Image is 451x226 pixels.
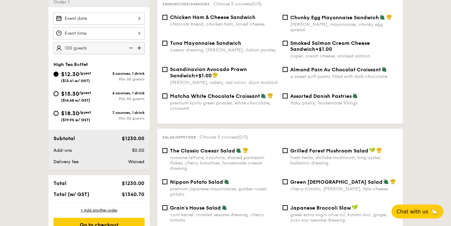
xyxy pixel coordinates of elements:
[170,21,278,27] div: charcoal bread, chicken ham, sliced cheese
[290,22,398,33] div: [PERSON_NAME], mayonnaise, chunky egg spread
[99,97,145,101] div: Min 30 guests
[213,1,262,7] span: Choose 5 courses
[170,155,278,171] div: romaine lettuce, croutons, shaved parmesan flakes, cherry tomatoes, housemade caesar dressing
[61,79,90,83] span: ($13.41 w/ GST)
[170,80,278,85] div: [PERSON_NAME], celery, red onion, dijon mustard
[237,134,248,140] span: (0/5)
[352,205,358,210] img: icon-vegan.f8ff3823.svg
[283,148,288,153] input: Grilled Forest Mushroom Saladfresh herbs, shiitake mushroom, king oyster, balsamic dressing
[122,180,144,186] span: $1230.00
[162,41,167,46] input: Tuna Mayonnaise Sandwichcaesar dressing, [PERSON_NAME], italian parsley
[53,191,89,197] span: Total (w/ GST)
[290,186,398,192] div: cherry tomato, [PERSON_NAME], feta cheese
[290,40,370,52] span: Smoked Salmon Cream Cheese Sandwich
[290,93,352,99] span: Assorted Danish Pastries
[162,93,167,98] input: Matcha White Chocolate Croissantpremium kyoto green powder, white chocolate, croissant
[99,71,145,76] div: 5 courses, 1 drink
[224,179,229,184] img: icon-vegetarian.fe4039eb.svg
[135,42,145,54] img: icon-add.58712e84.svg
[379,14,385,20] img: icon-vegetarian.fe4039eb.svg
[290,179,383,185] span: Green [DEMOGRAPHIC_DATA] Salad
[53,91,59,96] input: $15.30/guest($16.68 w/ GST)6 courses, 1 drinkMin 30 guests
[170,47,278,53] div: caesar dressing, [PERSON_NAME], italian parsley
[170,148,235,154] span: The Classic Caesar Salad
[61,98,90,103] span: ($16.68 w/ GST)
[283,179,288,184] input: Green [DEMOGRAPHIC_DATA] Saladcherry tomato, [PERSON_NAME], feta cheese
[431,208,438,215] span: 🦙
[53,148,72,153] span: Add-ons
[352,93,358,98] img: icon-vegetarian.fe4039eb.svg
[283,93,288,98] input: Assorted Danish Pastriesflaky pastry, housemade fillings
[162,205,167,210] input: Grain's House Saladcorn kernel, roasted sesame dressing, cherry tomato
[243,147,248,153] img: icon-chef-hat.a58ddaea.svg
[290,205,351,211] span: Japanese Broccoli Slaw
[170,40,241,46] span: Tuna Mayonnaise Sandwich
[162,67,167,72] input: Scandinavian Avocado Prawn Sandwich+$1.00[PERSON_NAME], celery, red onion, dijon mustard
[99,77,145,81] div: Min 30 guests
[170,100,278,111] div: premium kyoto green powder, white chocolate, croissant
[251,1,262,7] span: (0/5)
[126,42,135,54] img: icon-reduce.1d2dbef1.svg
[315,46,332,52] span: +$1.00
[170,205,221,211] span: Grain's House Salad
[390,179,396,184] img: icon-chef-hat.a58ddaea.svg
[53,12,145,25] input: Event date
[53,159,78,164] span: Delivery fee
[162,15,167,20] input: Chicken Ham & Cheese Sandwichcharcoal bread, chicken ham, sliced cheese
[260,93,266,98] img: icon-vegetarian.fe4039eb.svg
[283,67,288,72] input: Almond Pain Au Chocolat Croissanta sweet puff pastry filled with dark chocolate
[170,93,260,99] span: Matcha White Chocolate Croissant
[53,62,88,67] span: High Tea Buffet
[170,186,278,197] div: premium japanese mayonnaise, golden russet potato
[290,155,398,166] div: fresh herbs, shiitake mushroom, king oyster, balsamic dressing
[99,110,145,115] div: 7 courses, 1 drink
[122,135,144,141] span: $1230.00
[170,212,278,223] div: corn kernel, roasted sesame dressing, cherry tomato
[79,110,91,115] span: /guest
[369,147,375,153] img: icon-vegan.f8ff3823.svg
[79,71,91,75] span: /guest
[383,179,389,184] img: icon-vegetarian.fe4039eb.svg
[79,91,91,95] span: /guest
[170,179,223,185] span: Nippon Potato Salad
[381,66,387,72] img: icon-vegetarian.fe4039eb.svg
[162,2,210,6] span: Sandwiches/Danishes
[283,41,288,46] input: Smoked Salmon Cream Cheese Sandwich+$1.00caper, cream cheese, smoked salmon
[61,118,90,122] span: ($19.95 w/ GST)
[212,72,218,78] img: icon-chef-hat.a58ddaea.svg
[61,110,79,117] span: $18.30
[283,205,288,210] input: Japanese Broccoli Slawgreek extra virgin olive oil, kizami nori, ginger, yuzu soy-sesame dressing
[290,74,398,79] div: a sweet puff pastry filled with dark chocolate
[391,205,443,218] button: Chat with us🦙
[53,111,59,116] input: $18.30/guest($19.95 w/ GST)7 courses, 1 drinkMin 30 guests
[128,159,144,164] span: Waived
[290,15,379,21] span: Chunky Egg Mayonnaise Sandwich
[53,135,75,141] span: Subtotal
[162,135,196,140] span: Salad/Appetiser
[61,71,79,78] span: $12.30
[53,180,66,186] span: Total
[376,147,382,153] img: icon-chef-hat.a58ddaea.svg
[99,91,145,95] div: 6 courses, 1 drink
[200,134,248,140] span: Choose 5 courses
[290,212,398,223] div: greek extra virgin olive oil, kizami nori, ginger, yuzu soy-sesame dressing
[122,191,144,197] span: $1340.70
[222,205,227,210] img: icon-vegetarian.fe4039eb.svg
[61,90,79,97] span: $15.30
[170,66,247,79] span: Scandinavian Avocado Prawn Sandwich
[53,27,145,39] input: Event time
[99,116,145,121] div: Min 30 guests
[283,15,288,20] input: Chunky Egg Mayonnaise Sandwich[PERSON_NAME], mayonnaise, chunky egg spread
[162,179,167,184] input: Nippon Potato Saladpremium japanese mayonnaise, golden russet potato
[290,53,398,59] div: caper, cream cheese, smoked salmon
[386,14,392,20] img: icon-chef-hat.a58ddaea.svg
[53,42,145,54] input: Number of guests
[162,148,167,153] input: The Classic Caesar Saladromaine lettuce, croutons, shaved parmesan flakes, cherry tomatoes, house...
[236,147,241,153] img: icon-vegetarian.fe4039eb.svg
[290,148,368,154] span: Grilled Forest Mushroom Salad
[397,209,428,215] span: Chat with us
[132,148,144,153] span: $0.00
[290,100,398,106] div: flaky pastry, housemade fillings
[290,67,381,73] span: Almond Pain Au Chocolat Croissant
[195,73,212,79] span: +$1.00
